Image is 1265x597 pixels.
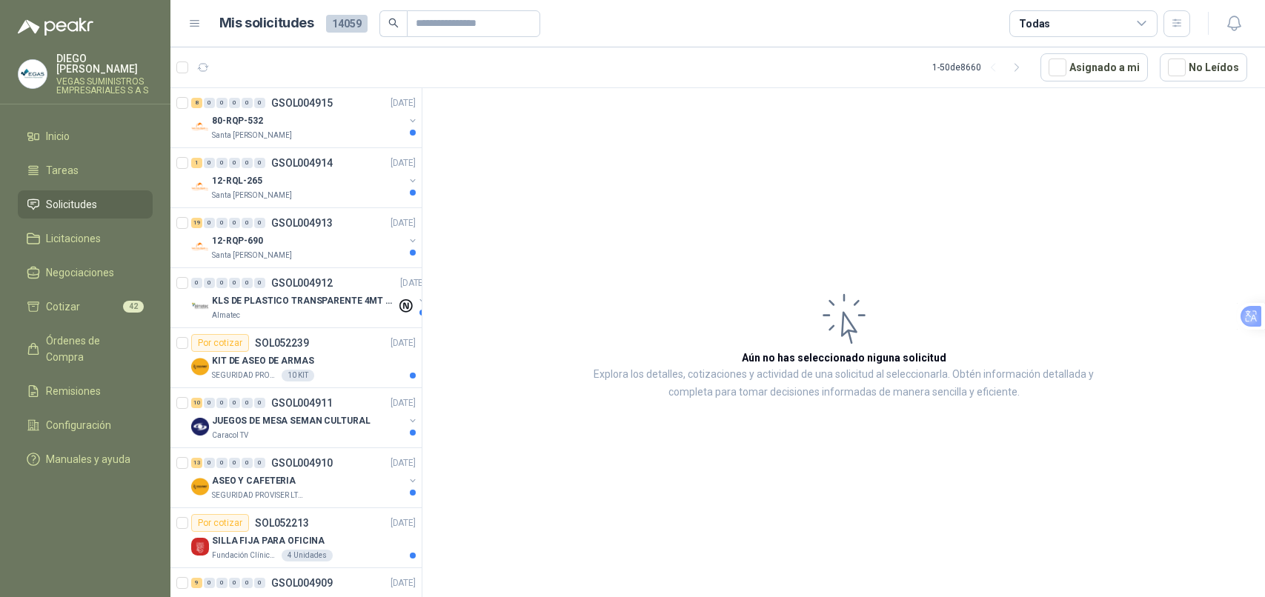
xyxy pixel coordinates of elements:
[204,398,215,408] div: 0
[212,114,263,128] p: 80-RQP-532
[242,578,253,588] div: 0
[212,370,279,381] p: SEGURIDAD PROVISER LTDA
[204,458,215,468] div: 0
[229,458,240,468] div: 0
[216,578,228,588] div: 0
[191,274,428,321] a: 0 0 0 0 0 0 GSOL004912[DATE] Company LogoKLS DE PLASTICO TRANSPARENTE 4MT CAL 4 Y CINTA TRAAlmatec
[191,478,209,496] img: Company Logo
[1019,16,1050,32] div: Todas
[388,18,399,28] span: search
[191,154,419,201] a: 1 0 0 0 0 0 GSOL004914[DATE] Company Logo12-RQL-265Santa [PERSON_NAME]
[391,336,416,350] p: [DATE]
[191,418,209,436] img: Company Logo
[282,370,314,381] div: 10 KIT
[391,456,416,470] p: [DATE]
[191,334,249,352] div: Por cotizar
[191,238,209,256] img: Company Logo
[212,234,263,248] p: 12-RQP-690
[242,398,253,408] div: 0
[271,98,333,108] p: GSOL004915
[46,298,80,315] span: Cotizar
[212,474,296,488] p: ASEO Y CAFETERIA
[242,458,253,468] div: 0
[46,196,97,213] span: Solicitudes
[254,158,265,168] div: 0
[1160,53,1247,81] button: No Leídos
[212,534,325,548] p: SILLA FIJA PARA OFICINA
[212,250,292,261] p: Santa [PERSON_NAME]
[212,414,371,428] p: JUEGOS DE MESA SEMAN CULTURAL
[18,377,153,405] a: Remisiones
[242,278,253,288] div: 0
[46,417,111,433] span: Configuración
[254,218,265,228] div: 0
[191,94,419,141] a: 8 0 0 0 0 0 GSOL004915[DATE] Company Logo80-RQP-532Santa [PERSON_NAME]
[191,298,209,316] img: Company Logo
[212,490,305,501] p: SEGURIDAD PROVISER LTDA
[282,550,333,561] div: 4 Unidades
[212,174,262,188] p: 12-RQL-265
[18,327,153,371] a: Órdenes de Compra
[391,156,416,170] p: [DATE]
[212,550,279,561] p: Fundación Clínica Shaio
[242,158,253,168] div: 0
[18,293,153,321] a: Cotizar42
[18,411,153,439] a: Configuración
[271,278,333,288] p: GSOL004912
[46,333,139,365] span: Órdenes de Compra
[191,454,419,501] a: 13 0 0 0 0 0 GSOL004910[DATE] Company LogoASEO Y CAFETERIASEGURIDAD PROVISER LTDA
[216,458,228,468] div: 0
[204,578,215,588] div: 0
[216,398,228,408] div: 0
[216,98,228,108] div: 0
[46,383,101,399] span: Remisiones
[46,264,114,281] span: Negociaciones
[191,178,209,196] img: Company Logo
[18,259,153,287] a: Negociaciones
[255,518,309,528] p: SOL052213
[255,338,309,348] p: SOL052239
[229,98,240,108] div: 0
[229,278,240,288] div: 0
[123,301,144,313] span: 42
[391,396,416,410] p: [DATE]
[191,158,202,168] div: 1
[191,118,209,136] img: Company Logo
[242,218,253,228] div: 0
[170,508,422,568] a: Por cotizarSOL052213[DATE] Company LogoSILLA FIJA PARA OFICINAFundación Clínica Shaio4 Unidades
[229,218,240,228] div: 0
[191,214,419,261] a: 19 0 0 0 0 0 GSOL004913[DATE] Company Logo12-RQP-690Santa [PERSON_NAME]
[229,398,240,408] div: 0
[191,578,202,588] div: 9
[191,458,202,468] div: 13
[56,53,153,74] p: DIEGO [PERSON_NAME]
[170,328,422,388] a: Por cotizarSOL052239[DATE] Company LogoKIT DE ASEO DE ARMASSEGURIDAD PROVISER LTDA10 KIT
[191,538,209,556] img: Company Logo
[271,158,333,168] p: GSOL004914
[191,394,419,441] a: 10 0 0 0 0 0 GSOL004911[DATE] Company LogoJUEGOS DE MESA SEMAN CULTURALCaracol TV
[216,218,228,228] div: 0
[18,445,153,473] a: Manuales y ayuda
[56,77,153,95] p: VEGAS SUMINISTROS EMPRESARIALES S A S
[18,18,93,36] img: Logo peakr
[191,98,202,108] div: 8
[271,458,333,468] p: GSOL004910
[254,458,265,468] div: 0
[212,130,292,141] p: Santa [PERSON_NAME]
[254,98,265,108] div: 0
[46,230,101,247] span: Licitaciones
[216,278,228,288] div: 0
[46,162,79,179] span: Tareas
[219,13,314,34] h1: Mis solicitudes
[212,294,396,308] p: KLS DE PLASTICO TRANSPARENTE 4MT CAL 4 Y CINTA TRA
[212,190,292,201] p: Santa [PERSON_NAME]
[18,122,153,150] a: Inicio
[229,578,240,588] div: 0
[326,15,368,33] span: 14059
[212,430,248,441] p: Caracol TV
[191,514,249,532] div: Por cotizar
[191,218,202,228] div: 19
[212,310,240,321] p: Almatec
[204,98,215,108] div: 0
[216,158,228,168] div: 0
